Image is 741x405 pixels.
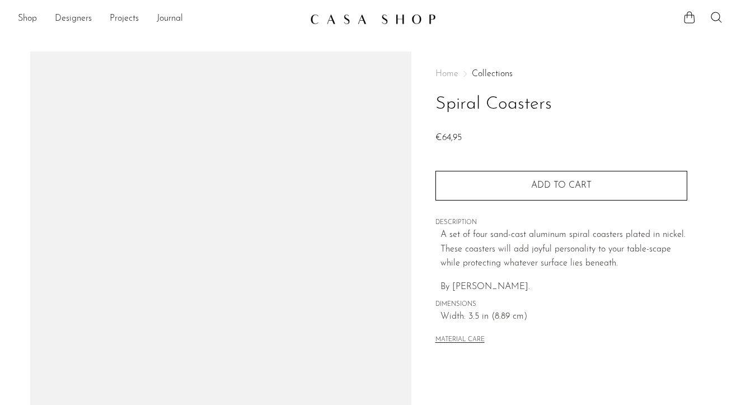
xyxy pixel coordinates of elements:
nav: Desktop navigation [18,10,301,29]
nav: Breadcrumbs [435,69,687,78]
h1: Spiral Coasters [435,90,687,119]
a: Journal [157,12,183,26]
span: By [PERSON_NAME]. [440,282,530,291]
button: MATERIAL CARE [435,336,485,345]
span: DIMENSIONS [435,300,687,310]
span: Width: 3.5 in (8.89 cm) [440,310,687,324]
span: A set of four sand-cast aluminum spiral coasters plated in nickel. These coasters will add joyful... [440,230,686,268]
a: Designers [55,12,92,26]
a: Collections [472,69,513,78]
a: Projects [110,12,139,26]
span: Add to cart [531,181,592,190]
a: Shop [18,12,37,26]
ul: NEW HEADER MENU [18,10,301,29]
span: €64,95 [435,133,462,142]
button: Add to cart [435,171,687,200]
span: DESCRIPTION [435,218,687,228]
span: Home [435,69,458,78]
